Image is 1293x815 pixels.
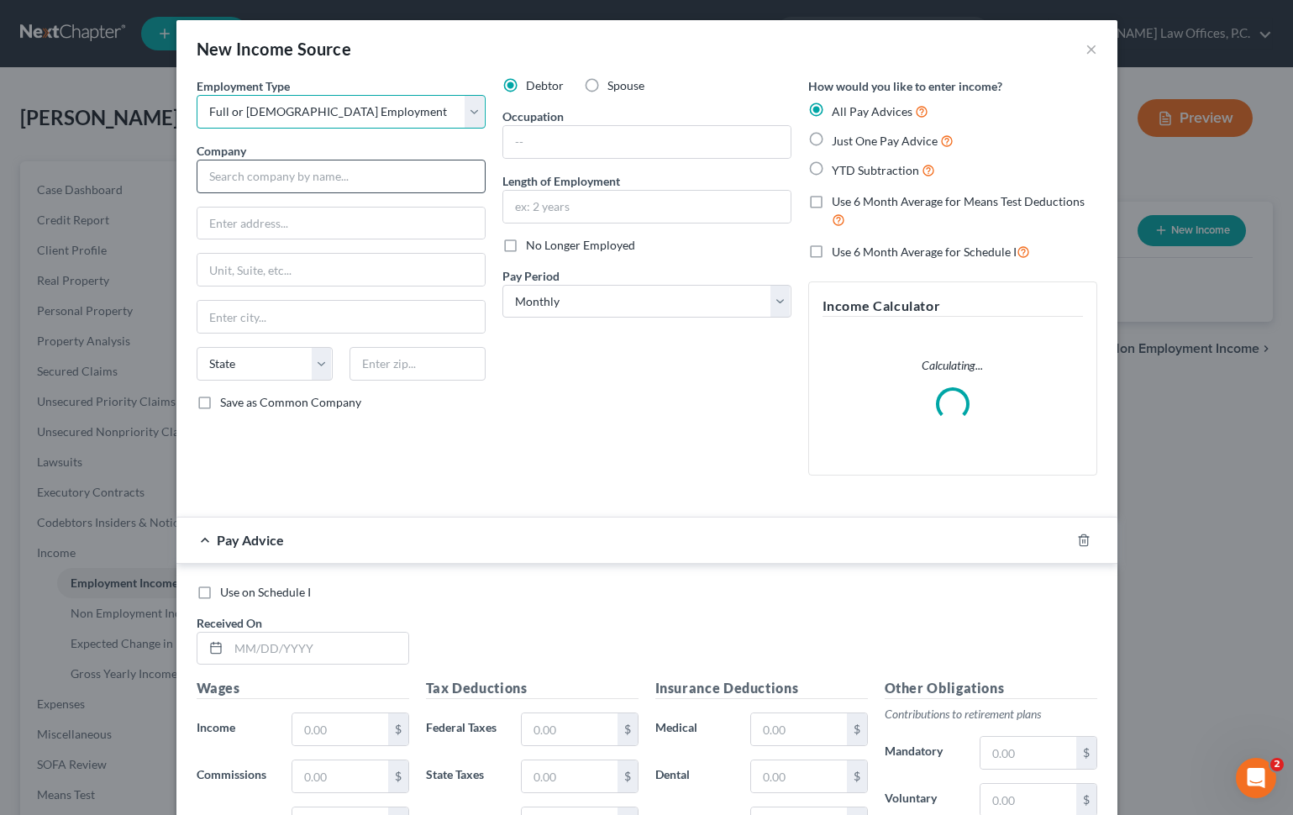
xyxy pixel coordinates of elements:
div: $ [618,713,638,745]
input: 0.00 [980,737,1075,769]
span: Company [197,144,246,158]
input: 0.00 [751,713,846,745]
span: YTD Subtraction [832,163,919,177]
button: × [1085,39,1097,59]
span: Spouse [607,78,644,92]
input: Enter address... [197,208,485,239]
span: Use on Schedule I [220,585,311,599]
input: 0.00 [522,713,617,745]
label: Mandatory [876,736,972,770]
span: Received On [197,616,262,630]
span: Just One Pay Advice [832,134,938,148]
input: 0.00 [751,760,846,792]
span: 2 [1270,758,1284,771]
input: ex: 2 years [503,191,791,223]
label: Medical [647,712,743,746]
h5: Other Obligations [885,678,1097,699]
span: Pay Advice [217,532,284,548]
p: Calculating... [823,357,1083,374]
h5: Income Calculator [823,296,1083,317]
input: Enter city... [197,301,485,333]
span: Use 6 Month Average for Means Test Deductions [832,194,1085,208]
h5: Insurance Deductions [655,678,868,699]
span: Use 6 Month Average for Schedule I [832,244,1017,259]
h5: Wages [197,678,409,699]
label: Dental [647,760,743,793]
span: Save as Common Company [220,395,361,409]
label: Occupation [502,108,564,125]
label: Length of Employment [502,172,620,190]
span: Employment Type [197,79,290,93]
label: State Taxes [418,760,513,793]
div: $ [1076,737,1096,769]
p: Contributions to retirement plans [885,706,1097,723]
label: Federal Taxes [418,712,513,746]
span: Income [197,720,235,734]
input: MM/DD/YYYY [229,633,408,665]
span: All Pay Advices [832,104,912,118]
span: Pay Period [502,269,560,283]
div: $ [847,760,867,792]
h5: Tax Deductions [426,678,639,699]
div: New Income Source [197,37,352,60]
label: How would you like to enter income? [808,77,1002,95]
iframe: Intercom live chat [1236,758,1276,798]
input: 0.00 [292,760,387,792]
input: 0.00 [292,713,387,745]
input: Search company by name... [197,160,486,193]
div: $ [388,760,408,792]
div: $ [618,760,638,792]
div: $ [388,713,408,745]
input: Unit, Suite, etc... [197,254,485,286]
div: $ [847,713,867,745]
span: Debtor [526,78,564,92]
input: Enter zip... [350,347,486,381]
span: No Longer Employed [526,238,635,252]
input: -- [503,126,791,158]
input: 0.00 [522,760,617,792]
label: Commissions [188,760,284,793]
